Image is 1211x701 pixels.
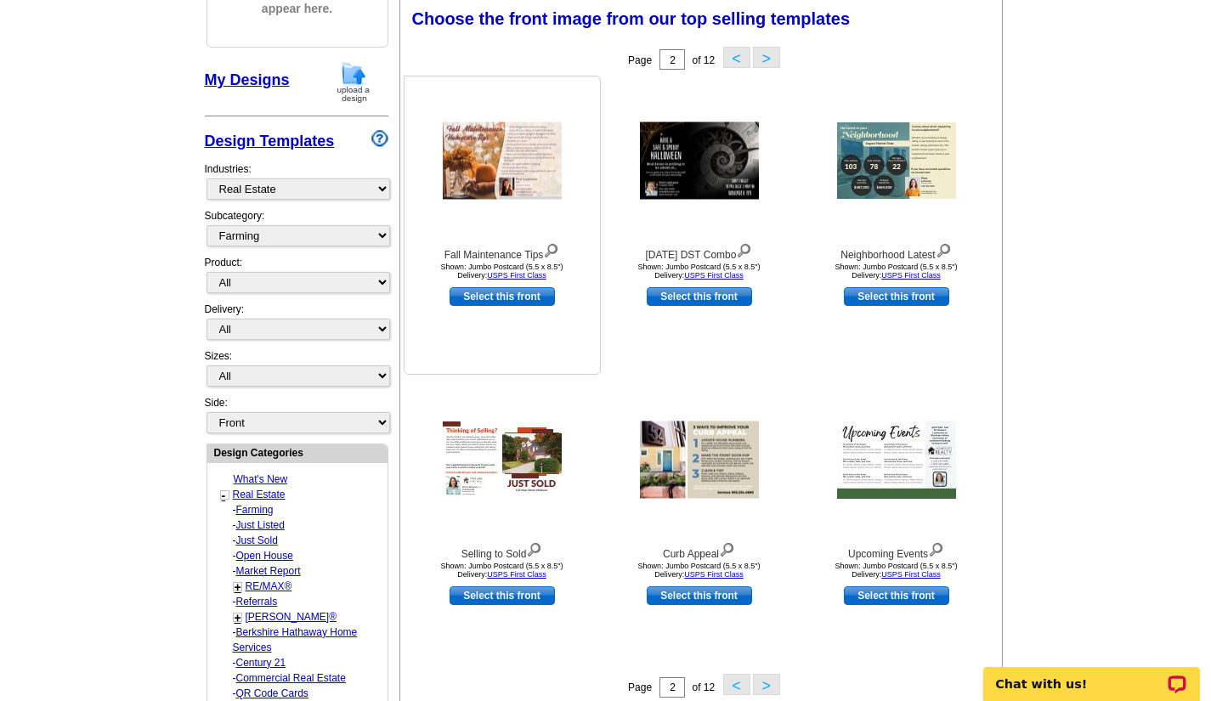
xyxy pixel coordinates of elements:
div: - [220,594,386,609]
a: USPS First Class [684,570,744,579]
img: Fall Maintenance Tips [443,122,562,200]
a: My Designs [205,71,290,88]
a: + [235,580,241,594]
a: What's New [234,473,288,485]
a: RE/MAX® [246,580,292,592]
a: Market Report [236,565,301,577]
a: USPS First Class [487,570,546,579]
div: Industries: [205,153,388,208]
a: use this design [647,586,752,605]
a: + [235,611,241,625]
a: use this design [450,586,555,605]
div: - [220,655,386,670]
iframe: LiveChat chat widget [972,647,1211,701]
a: use this design [844,586,949,605]
a: USPS First Class [881,271,941,280]
img: view design details [719,539,735,557]
div: Selling to Sold [409,539,596,562]
a: - [222,489,226,502]
div: - [220,533,386,548]
div: Side: [205,395,388,435]
span: Page [628,54,652,66]
a: QR Code Cards [236,687,308,699]
img: Curb Appeal [640,421,759,499]
div: - [220,686,386,701]
img: view design details [543,240,559,258]
div: Shown: Jumbo Postcard (5.5 x 8.5") Delivery: [606,562,793,579]
div: Shown: Jumbo Postcard (5.5 x 8.5") Delivery: [803,263,990,280]
a: use this design [844,287,949,306]
div: - [220,625,386,655]
div: Shown: Jumbo Postcard (5.5 x 8.5") Delivery: [803,562,990,579]
span: Page [628,681,652,693]
a: Farming [236,504,274,516]
img: design-wizard-help-icon.png [371,130,388,147]
div: - [220,670,386,686]
div: Sizes: [205,348,388,395]
a: USPS First Class [881,570,941,579]
img: Selling to Sold [443,421,562,498]
img: Upcoming Events [837,421,956,499]
img: view design details [526,539,542,557]
a: USPS First Class [684,271,744,280]
div: Delivery: [205,302,388,348]
a: use this design [647,287,752,306]
span: Choose the front image from our top selling templates [412,9,851,28]
div: - [220,563,386,579]
div: Shown: Jumbo Postcard (5.5 x 8.5") Delivery: [409,562,596,579]
div: Design Categories [207,444,388,461]
span: of 12 [692,54,715,66]
a: Real Estate [233,489,286,500]
div: Shown: Jumbo Postcard (5.5 x 8.5") Delivery: [606,263,793,280]
a: Berkshire Hathaway Home Services [233,626,358,653]
button: > [753,674,780,695]
a: Commercial Real Estate [236,672,346,684]
img: upload-design [331,60,376,104]
a: use this design [450,287,555,306]
a: [PERSON_NAME]® [246,611,337,623]
button: > [753,47,780,68]
div: - [220,548,386,563]
div: Upcoming Events [803,539,990,562]
div: Subcategory: [205,208,388,255]
div: - [220,502,386,517]
a: Just Listed [236,519,285,531]
div: Product: [205,255,388,302]
div: Shown: Jumbo Postcard (5.5 x 8.5") Delivery: [409,263,596,280]
div: Curb Appeal [606,539,793,562]
div: Neighborhood Latest [803,240,990,263]
span: of 12 [692,681,715,693]
div: [DATE] DST Combo [606,240,793,263]
img: Halloween DST Combo [640,122,759,200]
img: view design details [936,240,952,258]
a: USPS First Class [487,271,546,280]
div: Fall Maintenance Tips [409,240,596,263]
a: Open House [236,550,293,562]
a: Design Templates [205,133,335,150]
div: - [220,517,386,533]
a: Referrals [236,596,278,608]
button: < [723,47,750,68]
button: < [723,674,750,695]
a: Just Sold [236,534,278,546]
img: view design details [736,240,752,258]
img: Neighborhood Latest [837,122,956,199]
a: Century 21 [236,657,286,669]
img: view design details [928,539,944,557]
